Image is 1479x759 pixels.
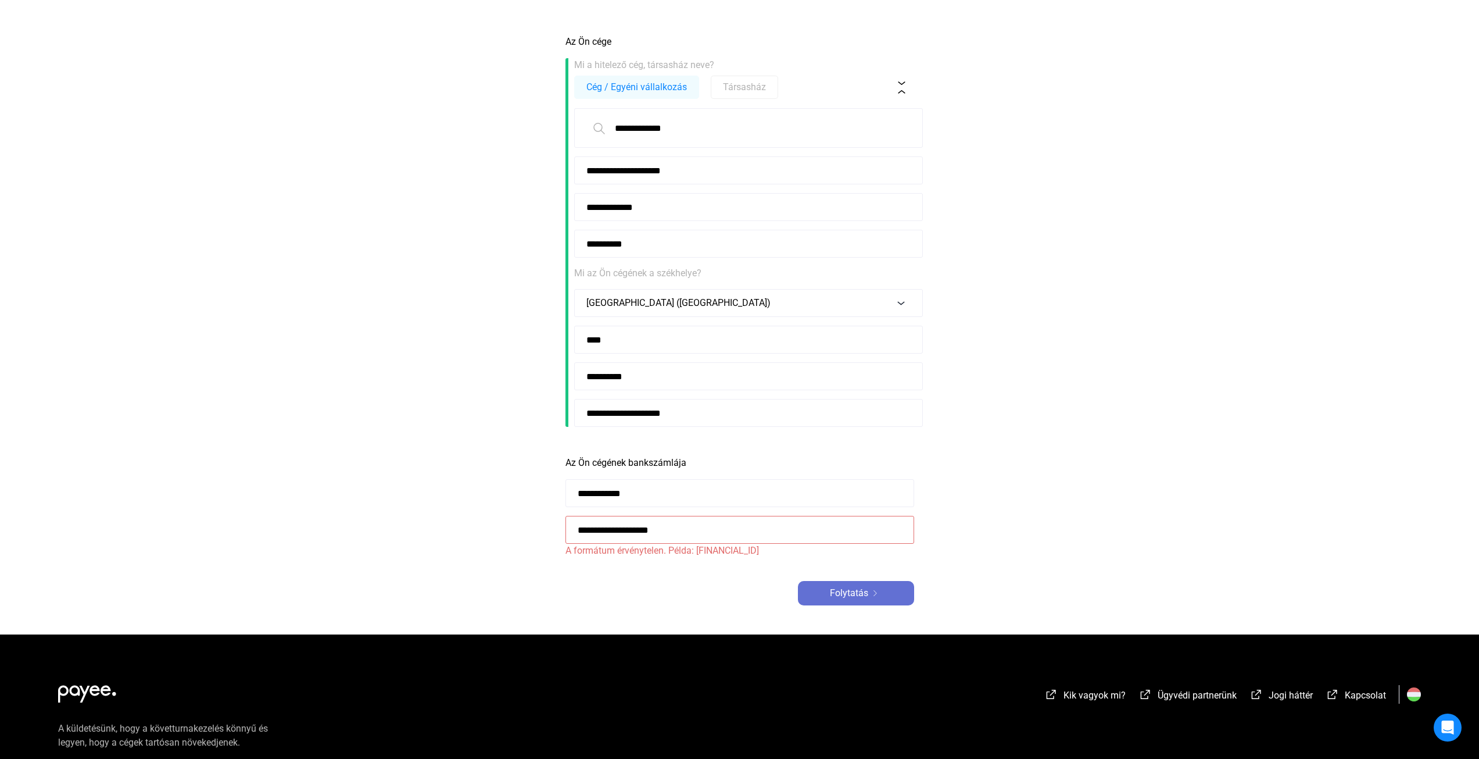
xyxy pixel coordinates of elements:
font: Folytatás [830,587,868,598]
font: Cég / Egyéni vállalkozás [586,81,687,92]
font: Jogi háttér [1269,690,1313,701]
button: Folytatásjobbra nyíl-fehér [798,581,914,605]
font: Ügyvédi partnerünk [1158,690,1237,701]
font: Az Ön cége [565,36,611,47]
div: Intercom Messenger megnyitása [1434,714,1462,742]
a: külső-link-fehérÜgyvédi partnerünk [1138,692,1237,703]
font: A küldetésünk, hogy a követturnakezelés könnyű és legyen, hogy a cégek tartósan növekedjenek. [58,723,268,748]
font: Kik vagyok mi? [1063,690,1126,701]
button: [GEOGRAPHIC_DATA] ([GEOGRAPHIC_DATA]) [574,289,923,317]
font: [GEOGRAPHIC_DATA] ([GEOGRAPHIC_DATA]) [586,297,771,308]
img: külső-link-fehér [1326,689,1340,700]
button: Cég / Egyéni vállalkozás [574,76,699,99]
img: külső-link-fehér [1044,689,1058,700]
font: Mi a hitelező cég, társasház neve? [574,59,714,70]
button: összeomlás [890,75,914,99]
font: Mi az Ön cégének a székhelye? [574,268,701,279]
img: külső-link-fehér [1249,689,1263,700]
a: külső-link-fehérJogi háttér [1249,692,1313,703]
a: külső-link-fehérKapcsolat [1326,692,1386,703]
button: Társasház [711,76,778,99]
img: jobbra nyíl-fehér [868,590,882,596]
img: HU.svg [1407,687,1421,701]
font: Kapcsolat [1345,690,1386,701]
a: külső-link-fehérKik vagyok mi? [1044,692,1126,703]
img: white-payee-white-dot.svg [58,679,116,703]
font: Társasház [723,81,766,92]
img: összeomlás [896,81,908,94]
font: Az Ön cégének bankszámlája [565,457,686,468]
img: külső-link-fehér [1138,689,1152,700]
font: A formátum érvénytelen. Példa: [FINANCIAL_ID] [565,545,759,556]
